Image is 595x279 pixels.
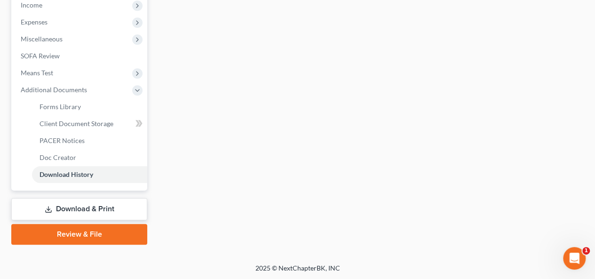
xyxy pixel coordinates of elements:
span: PACER Notices [40,136,85,144]
span: Income [21,1,42,9]
a: Download & Print [11,198,147,220]
span: Download History [40,170,93,178]
a: SOFA Review [13,48,147,64]
a: PACER Notices [32,132,147,149]
span: Means Test [21,69,53,77]
iframe: Intercom live chat [563,247,586,270]
a: Doc Creator [32,149,147,166]
span: Expenses [21,18,48,26]
span: Forms Library [40,103,81,111]
span: Additional Documents [21,86,87,94]
a: Forms Library [32,98,147,115]
span: Doc Creator [40,153,76,161]
span: SOFA Review [21,52,60,60]
a: Client Document Storage [32,115,147,132]
span: Miscellaneous [21,35,63,43]
a: Review & File [11,224,147,245]
span: 1 [582,247,590,255]
a: Download History [32,166,147,183]
span: Client Document Storage [40,120,113,128]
